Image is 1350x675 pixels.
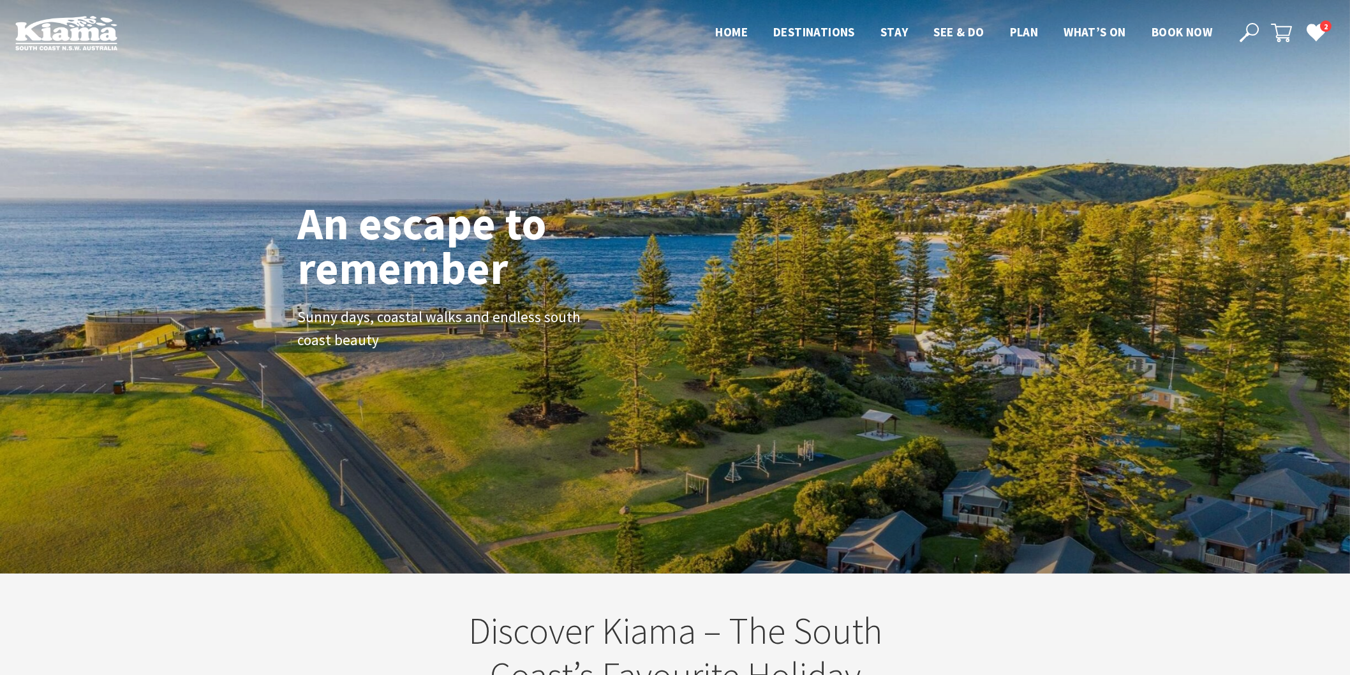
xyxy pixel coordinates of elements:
h1: An escape to remember [297,201,648,290]
span: Plan [1010,24,1039,40]
span: See & Do [933,24,984,40]
img: Kiama Logo [15,15,117,50]
p: Sunny days, coastal walks and endless south coast beauty [297,306,584,353]
span: Stay [880,24,909,40]
span: What’s On [1064,24,1126,40]
span: Destinations [773,24,855,40]
a: 2 [1306,22,1325,41]
span: 2 [1320,20,1331,33]
span: Home [715,24,748,40]
span: Book now [1152,24,1212,40]
nav: Main Menu [702,22,1225,43]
